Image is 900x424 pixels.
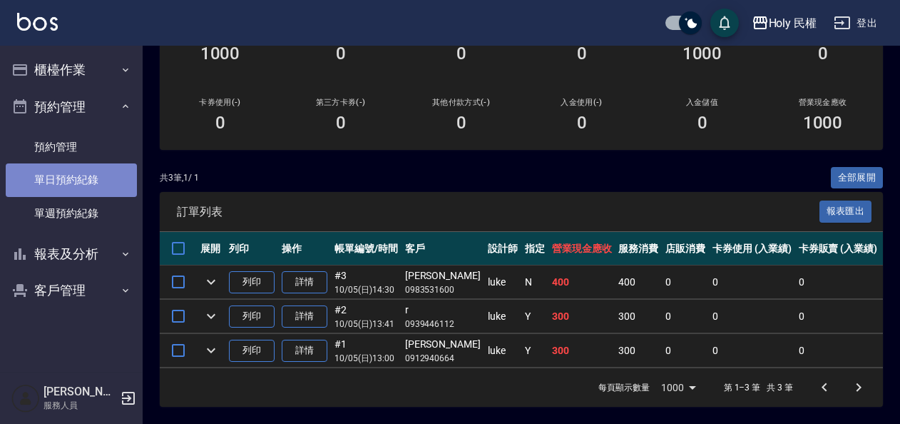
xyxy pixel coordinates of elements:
h2: 營業現金應收 [779,98,866,107]
button: 報表匯出 [819,201,872,223]
a: 報表匯出 [819,204,872,218]
button: save [710,9,739,37]
td: Y [521,300,548,333]
h3: 0 [697,113,707,133]
td: Y [521,334,548,368]
h2: 第三方卡券(-) [297,98,384,107]
button: expand row [200,271,222,293]
p: 0912940664 [405,352,481,365]
td: luke [484,334,521,368]
td: 0 [662,266,709,299]
h2: 入金儲值 [659,98,745,107]
td: #1 [331,334,402,368]
th: 操作 [278,232,331,266]
div: r [405,303,481,318]
th: 帳單編號/時間 [331,232,402,266]
p: 10/05 (日) 14:30 [334,283,398,296]
th: 營業現金應收 [548,232,615,266]
h3: 0 [336,113,346,133]
h3: 1000 [803,113,843,133]
button: 報表及分析 [6,236,137,273]
button: 預約管理 [6,89,137,126]
div: 1000 [655,368,701,407]
p: 每頁顯示數量 [598,381,650,394]
h2: 入金使用(-) [538,98,625,107]
td: 300 [548,300,615,333]
a: 詳情 [282,306,327,328]
td: 0 [795,266,881,299]
p: 10/05 (日) 13:41 [334,318,398,330]
td: 300 [615,300,662,333]
a: 單週預約紀錄 [6,197,137,230]
h3: 0 [336,44,346,64]
td: 0 [662,334,709,368]
h3: 0 [577,113,587,133]
button: expand row [200,340,222,361]
button: 列印 [229,271,275,293]
th: 服務消費 [615,232,662,266]
a: 詳情 [282,340,327,362]
h3: 1000 [682,44,722,64]
th: 客戶 [402,232,484,266]
td: 400 [615,266,662,299]
button: 列印 [229,306,275,328]
td: 300 [615,334,662,368]
h3: 0 [215,113,225,133]
p: 0939446112 [405,318,481,330]
div: Holy 民權 [769,14,817,32]
button: 列印 [229,340,275,362]
button: expand row [200,306,222,327]
h3: 0 [456,113,466,133]
h5: [PERSON_NAME] [44,385,116,399]
th: 店販消費 [662,232,709,266]
div: [PERSON_NAME] [405,268,481,283]
td: 0 [709,266,795,299]
td: 0 [709,300,795,333]
button: 登出 [828,10,883,36]
h3: 0 [818,44,828,64]
button: 櫃檯作業 [6,51,137,89]
td: 400 [548,266,615,299]
a: 詳情 [282,271,327,293]
p: 第 1–3 筆 共 3 筆 [724,381,793,394]
td: 0 [709,334,795,368]
td: luke [484,300,521,333]
td: 0 [795,334,881,368]
th: 卡券使用 (入業績) [709,232,795,266]
th: 展開 [197,232,225,266]
h3: 0 [577,44,587,64]
img: Person [11,384,40,413]
button: Holy 民權 [746,9,823,38]
th: 指定 [521,232,548,266]
button: 全部展開 [831,167,884,189]
td: 0 [662,300,709,333]
td: N [521,266,548,299]
p: 共 3 筆, 1 / 1 [160,171,199,184]
button: 客戶管理 [6,272,137,309]
th: 列印 [225,232,278,266]
td: #3 [331,266,402,299]
p: 服務人員 [44,399,116,412]
h2: 卡券使用(-) [177,98,263,107]
p: 10/05 (日) 13:00 [334,352,398,365]
td: 0 [795,300,881,333]
td: 300 [548,334,615,368]
p: 0983531600 [405,283,481,296]
span: 訂單列表 [177,205,819,219]
td: #2 [331,300,402,333]
img: Logo [17,13,58,31]
th: 卡券販賣 (入業績) [795,232,881,266]
td: luke [484,266,521,299]
th: 設計師 [484,232,521,266]
a: 預約管理 [6,131,137,163]
div: [PERSON_NAME] [405,337,481,352]
h2: 其他付款方式(-) [418,98,504,107]
a: 單日預約紀錄 [6,163,137,196]
h3: 1000 [200,44,240,64]
h3: 0 [456,44,466,64]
